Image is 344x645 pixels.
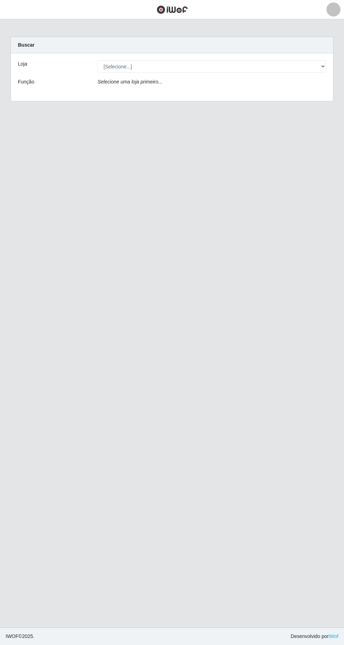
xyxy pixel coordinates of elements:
span: Desenvolvido por [291,633,338,640]
span: IWOF [6,633,19,639]
i: Selecione uma loja primeiro... [98,79,162,85]
span: © 2025 . [6,633,34,640]
img: CoreUI Logo [157,5,188,14]
strong: Buscar [18,42,34,48]
label: Loja [18,60,27,68]
label: Função [18,78,34,86]
a: iWof [329,633,338,639]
